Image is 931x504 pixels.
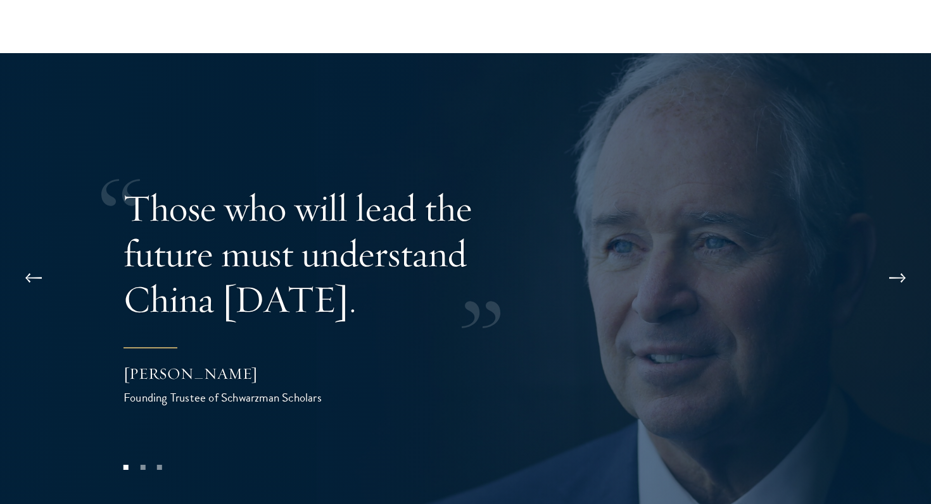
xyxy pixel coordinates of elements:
p: Those who will lead the future must understand China [DATE]. [123,185,535,322]
button: 2 of 3 [134,458,151,475]
div: [PERSON_NAME] [123,363,377,384]
div: Founding Trustee of Schwarzman Scholars [123,388,377,407]
button: 3 of 3 [151,458,168,475]
button: 1 of 3 [118,458,134,475]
